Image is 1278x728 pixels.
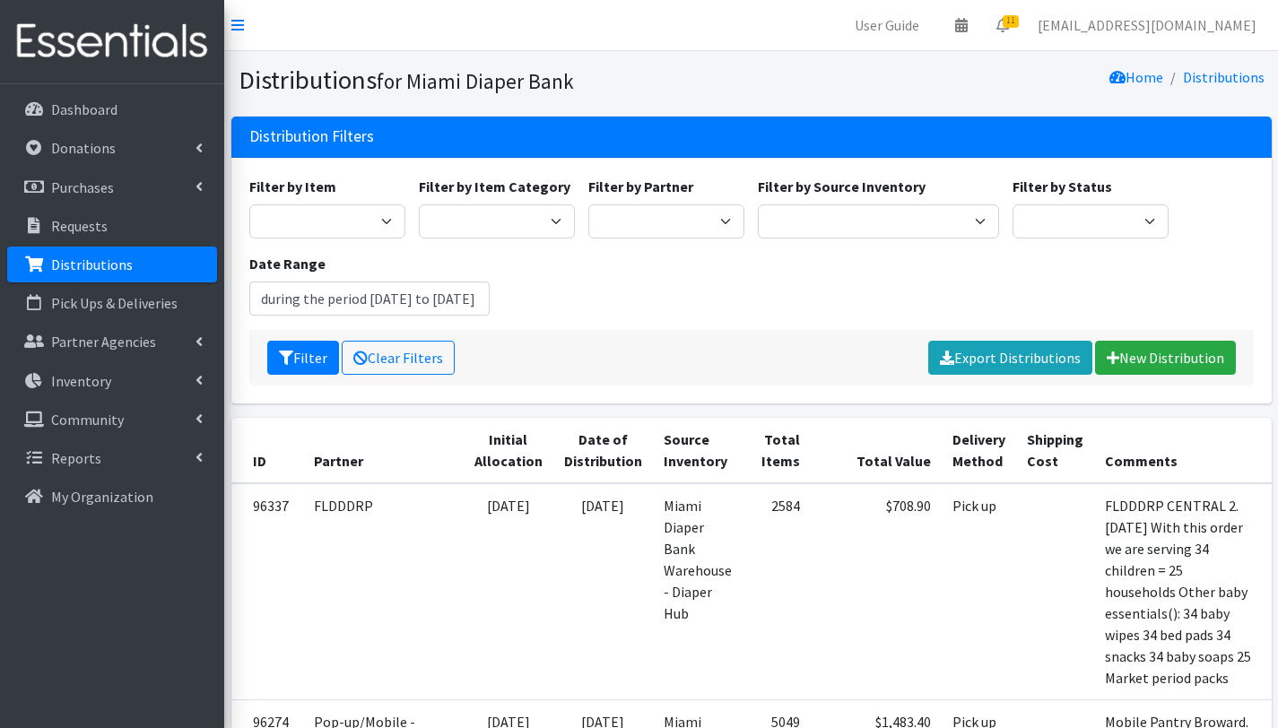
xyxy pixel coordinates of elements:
[51,139,116,157] p: Donations
[653,483,743,700] td: Miami Diaper Bank Warehouse - Diaper Hub
[942,418,1016,483] th: Delivery Method
[7,169,217,205] a: Purchases
[51,256,133,273] p: Distributions
[231,418,303,483] th: ID
[7,479,217,515] a: My Organization
[7,285,217,321] a: Pick Ups & Deliveries
[1109,68,1163,86] a: Home
[51,178,114,196] p: Purchases
[231,483,303,700] td: 96337
[51,488,153,506] p: My Organization
[267,341,339,375] button: Filter
[51,100,117,118] p: Dashboard
[1013,176,1112,197] label: Filter by Status
[464,483,553,700] td: [DATE]
[51,217,108,235] p: Requests
[1183,68,1265,86] a: Distributions
[653,418,743,483] th: Source Inventory
[553,418,653,483] th: Date of Distribution
[7,12,217,72] img: HumanEssentials
[249,127,374,146] h3: Distribution Filters
[303,483,464,700] td: FLDDDRP
[928,341,1092,375] a: Export Distributions
[7,130,217,166] a: Donations
[51,411,124,429] p: Community
[942,483,1016,700] td: Pick up
[758,176,926,197] label: Filter by Source Inventory
[7,91,217,127] a: Dashboard
[1023,7,1271,43] a: [EMAIL_ADDRESS][DOMAIN_NAME]
[1094,483,1265,700] td: FLDDDRP CENTRAL 2. [DATE] With this order we are serving 34 children = 25 households Other baby e...
[1095,341,1236,375] a: New Distribution
[1094,418,1265,483] th: Comments
[342,341,455,375] a: Clear Filters
[811,418,942,483] th: Total Value
[303,418,464,483] th: Partner
[553,483,653,700] td: [DATE]
[249,282,491,316] input: January 1, 2011 - December 31, 2011
[51,294,178,312] p: Pick Ups & Deliveries
[51,449,101,467] p: Reports
[588,176,693,197] label: Filter by Partner
[464,418,553,483] th: Initial Allocation
[249,176,336,197] label: Filter by Item
[7,247,217,282] a: Distributions
[239,65,745,96] h1: Distributions
[7,208,217,244] a: Requests
[7,402,217,438] a: Community
[1003,15,1019,28] span: 11
[419,176,570,197] label: Filter by Item Category
[51,372,111,390] p: Inventory
[7,324,217,360] a: Partner Agencies
[840,7,934,43] a: User Guide
[811,483,942,700] td: $708.90
[982,7,1023,43] a: 11
[1016,418,1094,483] th: Shipping Cost
[7,363,217,399] a: Inventory
[7,440,217,476] a: Reports
[51,333,156,351] p: Partner Agencies
[743,418,811,483] th: Total Items
[377,68,574,94] small: for Miami Diaper Bank
[743,483,811,700] td: 2584
[249,253,326,274] label: Date Range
